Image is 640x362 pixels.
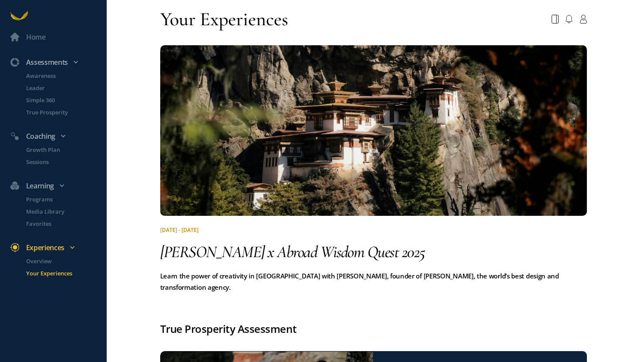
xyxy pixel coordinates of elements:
[16,96,107,104] a: Simple 360
[160,226,199,234] span: [DATE] - [DATE]
[160,45,587,216] img: quest-1756312607653.jpg
[16,84,107,92] a: Leader
[26,31,46,43] div: Home
[16,269,107,278] a: Your Experiences
[16,257,107,265] a: Overview
[160,270,587,293] pre: Learn the power of creativity in [GEOGRAPHIC_DATA] with [PERSON_NAME], founder of [PERSON_NAME], ...
[16,158,107,166] a: Sessions
[26,145,105,154] p: Growth Plan
[26,195,105,204] p: Programs
[16,71,107,80] a: Awareness
[160,7,288,31] div: Your Experiences
[5,131,110,142] div: Coaching
[26,158,105,166] p: Sessions
[26,257,105,265] p: Overview
[5,180,110,191] div: Learning
[160,321,297,337] div: True Prosperity Assessment
[26,207,105,216] p: Media Library
[5,242,110,253] div: Experiences
[16,219,107,228] a: Favorites
[26,219,105,228] p: Favorites
[26,108,105,117] p: True Prosperity
[26,269,105,278] p: Your Experiences
[16,207,107,216] a: Media Library
[16,195,107,204] a: Programs
[16,145,107,154] a: Growth Plan
[26,84,105,92] p: Leader
[16,108,107,117] a: True Prosperity
[26,71,105,80] p: Awareness
[5,57,110,68] div: Assessments
[26,96,105,104] p: Simple 360
[160,242,425,262] span: [PERSON_NAME] x Abroad Wisdom Quest 2025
